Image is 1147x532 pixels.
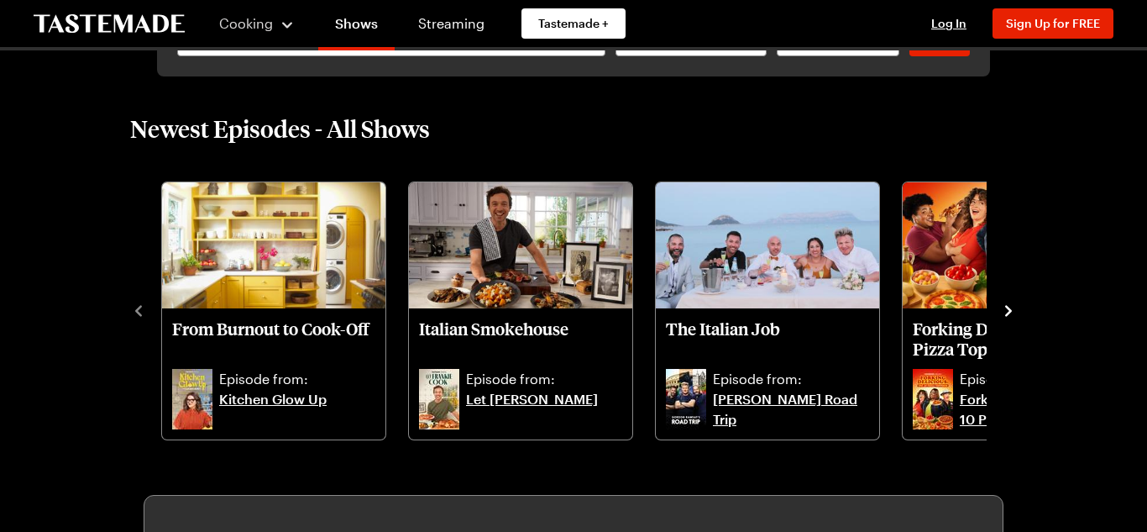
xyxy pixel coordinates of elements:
[218,3,295,44] button: Cooking
[219,15,273,31] span: Cooking
[419,319,622,359] p: Italian Smokehouse
[903,182,1126,440] div: Forking Delicious: Top 10 Pizza Toppings
[409,182,632,308] img: Italian Smokehouse
[903,182,1126,308] img: Forking Delicious: Top 10 Pizza Toppings
[913,319,1116,359] p: Forking Delicious: Top 10 Pizza Toppings
[656,182,879,308] img: The Italian Job
[419,319,622,366] a: Italian Smokehouse
[172,319,375,359] p: From Burnout to Cook-Off
[466,389,622,429] a: Let [PERSON_NAME]
[219,389,375,429] a: Kitchen Glow Up
[409,182,632,440] div: Italian Smokehouse
[931,16,966,30] span: Log In
[666,319,869,366] a: The Italian Job
[992,8,1113,39] button: Sign Up for FREE
[913,319,1116,366] a: Forking Delicious: Top 10 Pizza Toppings
[160,177,407,441] div: 1 / 10
[915,15,982,32] button: Log In
[130,299,147,319] button: navigate to previous item
[407,177,654,441] div: 2 / 10
[656,182,879,440] div: The Italian Job
[130,113,430,144] h2: Newest Episodes - All Shows
[1000,299,1017,319] button: navigate to next item
[172,319,375,366] a: From Burnout to Cook-Off
[666,319,869,359] p: The Italian Job
[162,182,385,308] img: From Burnout to Cook-Off
[713,389,869,429] a: [PERSON_NAME] Road Trip
[521,8,626,39] a: Tastemade +
[960,369,1116,389] p: Episode from:
[318,3,395,50] a: Shows
[466,369,622,389] p: Episode from:
[1006,16,1100,30] span: Sign Up for FREE
[538,15,609,32] span: Tastemade +
[162,182,385,440] div: From Burnout to Cook-Off
[960,389,1116,429] a: Forking Delicious: Top 10 Pizza Toppings
[219,369,375,389] p: Episode from:
[34,14,185,34] a: To Tastemade Home Page
[654,177,901,441] div: 3 / 10
[713,369,869,389] p: Episode from:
